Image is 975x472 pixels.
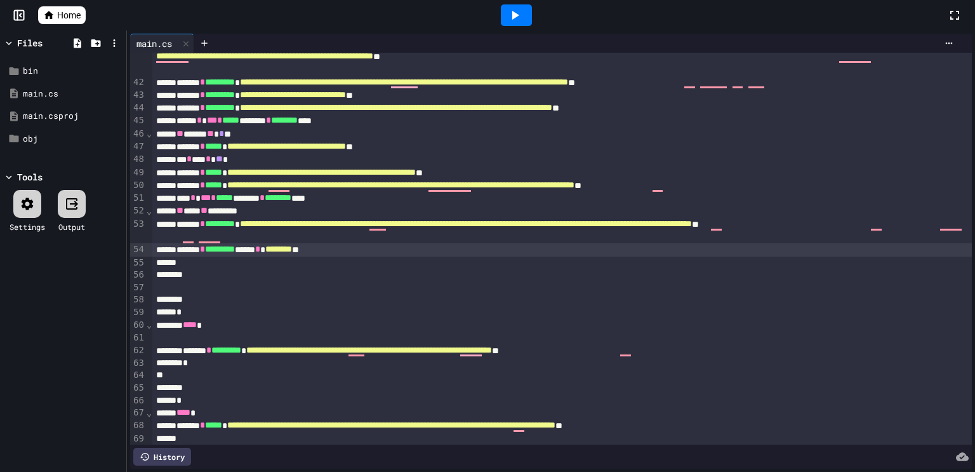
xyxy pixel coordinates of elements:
[130,293,146,306] div: 58
[130,205,146,217] div: 52
[130,394,146,407] div: 66
[130,153,146,166] div: 48
[146,408,152,418] span: Fold line
[130,419,146,432] div: 68
[146,128,152,138] span: Fold line
[130,407,146,419] div: 67
[130,319,146,332] div: 60
[130,34,194,53] div: main.cs
[57,9,81,22] span: Home
[133,448,191,466] div: History
[10,221,45,233] div: Settings
[17,170,43,184] div: Tools
[23,88,122,100] div: main.cs
[130,89,146,102] div: 43
[146,320,152,330] span: Fold line
[38,6,86,24] a: Home
[130,128,146,140] div: 46
[58,221,85,233] div: Output
[130,369,146,382] div: 64
[23,110,122,123] div: main.csproj
[130,281,146,294] div: 57
[130,269,146,281] div: 56
[17,36,43,50] div: Files
[146,206,152,216] span: Fold line
[130,140,146,153] div: 47
[130,76,146,89] div: 42
[130,332,146,344] div: 61
[130,243,146,256] div: 54
[130,257,146,269] div: 55
[130,37,146,76] div: 41
[130,179,146,192] div: 50
[130,218,146,244] div: 53
[130,37,178,50] div: main.cs
[130,192,146,205] div: 51
[130,344,146,357] div: 62
[23,133,122,145] div: obj
[23,65,122,78] div: bin
[130,382,146,394] div: 65
[130,114,146,127] div: 45
[130,357,146,370] div: 63
[130,306,146,319] div: 59
[130,433,146,445] div: 69
[130,102,146,114] div: 44
[130,166,146,179] div: 49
